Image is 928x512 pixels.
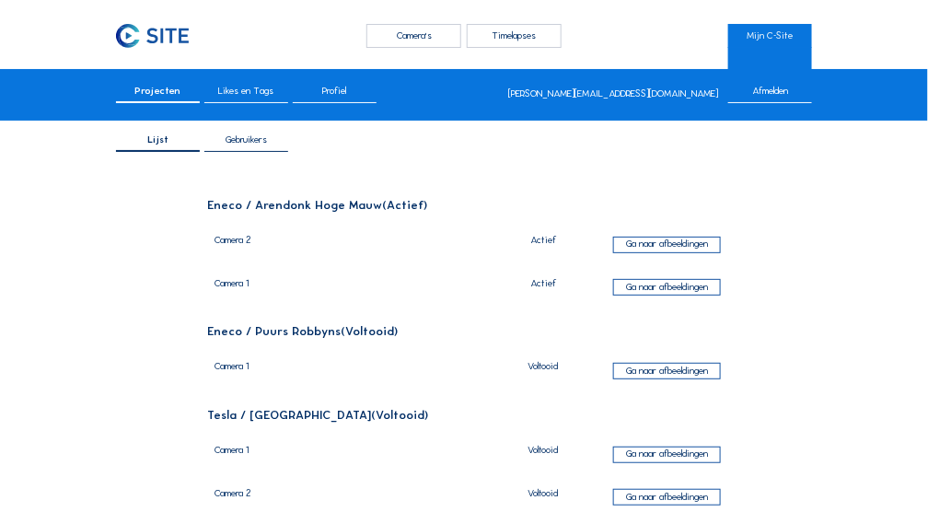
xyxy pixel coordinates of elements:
[322,87,346,97] span: Profiel
[613,279,720,296] div: Ga naar afbeeldingen
[613,237,720,253] div: Ga naar afbeeldingen
[116,24,189,49] img: C-SITE Logo
[508,89,718,99] div: [PERSON_NAME][EMAIL_ADDRESS][DOMAIN_NAME]
[215,489,473,510] div: Camera 2
[484,489,602,499] div: Voltooid
[215,362,473,383] div: Camera 1
[218,87,273,97] span: Likes en Tags
[728,87,812,103] div: Afmelden
[613,447,720,463] div: Ga naar afbeeldingen
[134,87,180,97] span: Projecten
[116,24,200,49] a: C-SITE Logo
[467,24,562,49] div: Timelapses
[484,362,602,372] div: Voltooid
[341,324,398,338] span: (Voltooid)
[207,325,720,337] div: Eneco / Puurs Robbyns
[382,198,427,212] span: (Actief)
[484,446,602,456] div: Voltooid
[215,236,473,257] div: Camera 2
[484,279,602,289] div: Actief
[613,363,720,379] div: Ga naar afbeeldingen
[613,489,720,506] div: Ga naar afbeeldingen
[371,408,428,422] span: (Voltooid)
[728,24,812,49] a: Mijn C-Site
[484,236,602,246] div: Actief
[226,135,267,145] span: Gebruikers
[215,279,473,300] div: Camera 1
[207,409,720,421] div: Tesla / [GEOGRAPHIC_DATA]
[207,199,720,211] div: Eneco / Arendonk Hoge Mauw
[215,446,473,467] div: Camera 1
[147,135,168,145] span: Lijst
[366,24,461,49] div: Camera's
